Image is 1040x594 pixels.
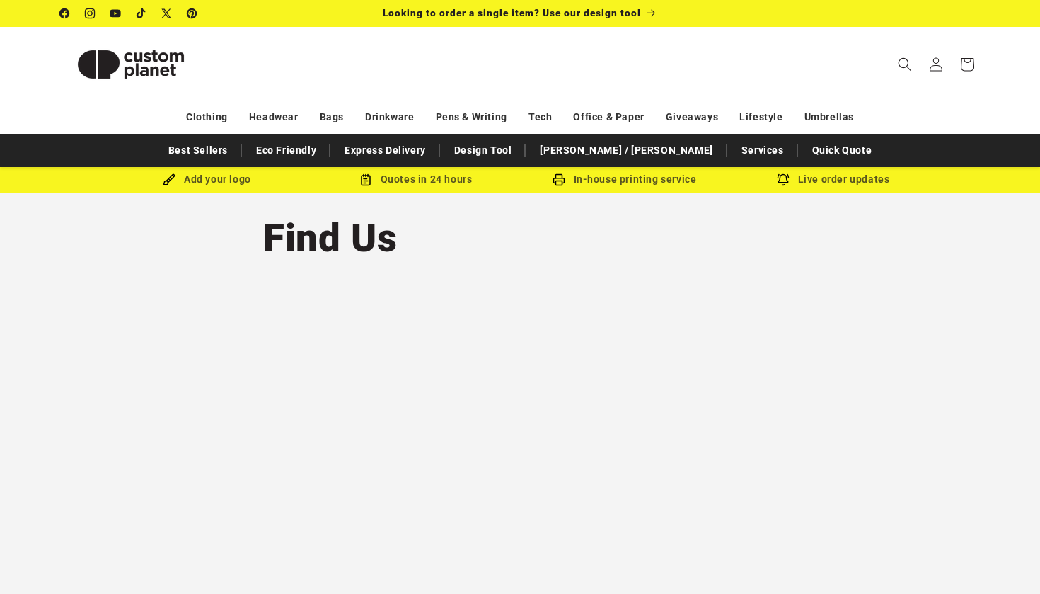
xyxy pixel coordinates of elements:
[889,49,920,80] summary: Search
[553,173,565,186] img: In-house printing
[528,105,552,130] a: Tech
[311,171,520,188] div: Quotes in 24 hours
[804,105,854,130] a: Umbrellas
[60,33,202,96] img: Custom Planet
[249,105,299,130] a: Headwear
[359,173,372,186] img: Order Updates Icon
[55,27,207,101] a: Custom Planet
[263,213,777,263] h1: Find Us
[186,105,228,130] a: Clothing
[337,138,433,163] a: Express Delivery
[666,105,718,130] a: Giveaways
[729,171,937,188] div: Live order updates
[777,173,790,186] img: Order updates
[103,171,311,188] div: Add your logo
[520,171,729,188] div: In-house printing service
[573,105,644,130] a: Office & Paper
[383,7,641,18] span: Looking to order a single item? Use our design tool
[436,105,507,130] a: Pens & Writing
[163,173,175,186] img: Brush Icon
[161,138,235,163] a: Best Sellers
[249,138,323,163] a: Eco Friendly
[447,138,519,163] a: Design Tool
[805,138,879,163] a: Quick Quote
[739,105,782,130] a: Lifestyle
[734,138,791,163] a: Services
[533,138,720,163] a: [PERSON_NAME] / [PERSON_NAME]
[320,105,344,130] a: Bags
[365,105,414,130] a: Drinkware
